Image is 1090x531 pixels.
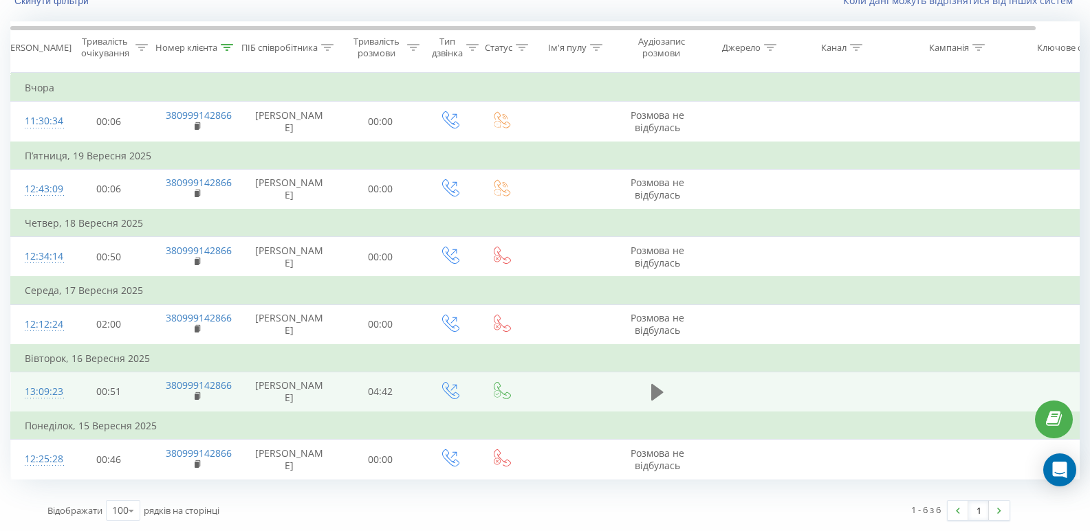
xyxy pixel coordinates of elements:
span: Розмова не відбулась [631,244,684,269]
td: [PERSON_NAME] [241,169,338,210]
span: Розмова не відбулась [631,447,684,472]
span: Розмова не відбулась [631,176,684,201]
td: 00:00 [338,102,424,142]
td: 00:51 [66,372,152,412]
td: 00:06 [66,169,152,210]
td: 02:00 [66,304,152,345]
td: 00:00 [338,237,424,278]
span: рядків на сторінці [144,504,219,517]
div: 13:09:23 [25,379,52,405]
div: Тривалість очікування [78,36,132,59]
div: Номер клієнта [155,42,217,54]
div: Ім'я пулу [548,42,587,54]
td: [PERSON_NAME] [241,440,338,479]
a: 1 [968,501,989,520]
div: [PERSON_NAME] [2,42,72,54]
div: ПІБ співробітника [241,42,318,54]
a: 380999142866 [166,311,232,324]
div: Тип дзвінка [432,36,463,59]
td: 00:00 [338,440,424,479]
div: Аудіозапис розмови [628,36,695,59]
div: 100 [112,504,129,517]
td: [PERSON_NAME] [241,237,338,278]
div: Джерело [722,42,761,54]
div: Тривалість розмови [349,36,404,59]
span: Відображати [47,504,102,517]
td: 00:50 [66,237,152,278]
td: 00:06 [66,102,152,142]
div: 12:43:09 [25,176,52,203]
div: 12:34:14 [25,243,52,270]
a: 380999142866 [166,244,232,257]
span: Розмова не відбулась [631,109,684,134]
a: 380999142866 [166,447,232,460]
div: 12:25:28 [25,446,52,473]
td: [PERSON_NAME] [241,102,338,142]
a: 380999142866 [166,379,232,392]
td: 00:46 [66,440,152,479]
div: Канал [821,42,847,54]
td: 00:00 [338,169,424,210]
div: Кампанія [929,42,969,54]
span: Розмова не відбулась [631,311,684,337]
div: Статус [485,42,512,54]
a: 380999142866 [166,176,232,189]
td: 00:00 [338,304,424,345]
td: 04:42 [338,372,424,412]
td: [PERSON_NAME] [241,304,338,345]
a: 380999142866 [166,109,232,122]
div: 11:30:34 [25,108,52,135]
td: [PERSON_NAME] [241,372,338,412]
div: Open Intercom Messenger [1043,453,1076,486]
div: 1 - 6 з 6 [911,503,941,517]
div: 12:12:24 [25,311,52,338]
